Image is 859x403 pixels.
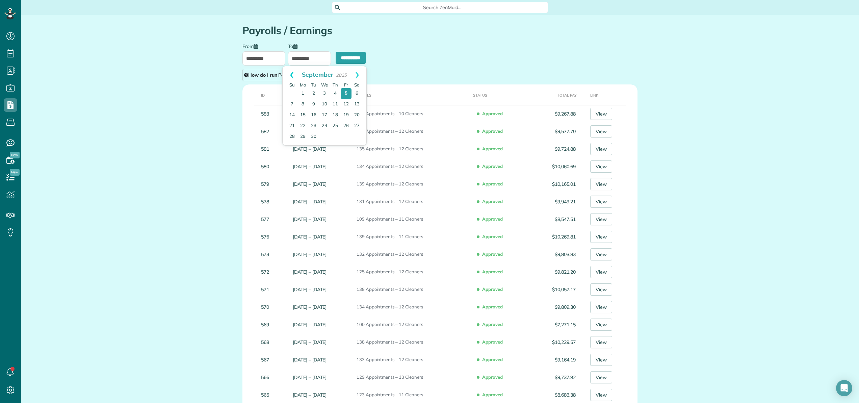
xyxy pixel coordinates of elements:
[293,216,327,222] a: [DATE] – [DATE]
[288,43,301,49] label: To
[293,269,327,275] a: [DATE] – [DATE]
[590,108,612,120] a: View
[297,131,308,142] a: 29
[319,99,330,110] a: 10
[293,163,327,170] a: [DATE] – [DATE]
[352,121,362,131] a: 27
[478,108,505,119] span: Approved
[293,146,327,152] a: [DATE] – [DATE]
[354,298,470,316] td: 134 Appointments – 12 Cleaners
[242,25,637,36] h1: Payrolls / Earnings
[341,88,352,99] a: 5
[242,210,290,228] td: 577
[354,210,470,228] td: 109 Appointments – 11 Cleaners
[308,99,319,110] a: 9
[319,121,330,131] a: 24
[297,88,308,99] a: 1
[531,228,578,246] td: $10,269.81
[341,99,352,110] a: 12
[590,301,612,313] a: View
[531,246,578,263] td: $9,803.83
[242,69,298,81] a: How do I run Payroll?
[836,380,852,396] div: Open Intercom Messenger
[354,175,470,193] td: 139 Appointments – 12 Cleaners
[352,110,362,121] a: 20
[478,231,505,242] span: Approved
[330,121,341,131] a: 25
[242,369,290,386] td: 566
[242,43,261,49] label: From
[478,371,505,383] span: Approved
[478,354,505,365] span: Approved
[478,248,505,260] span: Approved
[293,374,327,380] a: [DATE] – [DATE]
[590,231,612,243] a: View
[242,351,290,369] td: 567
[242,175,290,193] td: 579
[283,66,301,83] a: Prev
[341,121,352,131] a: 26
[531,281,578,298] td: $10,057.17
[242,263,290,281] td: 572
[531,316,578,333] td: $7,271.15
[319,88,330,99] a: 3
[590,248,612,260] a: View
[354,281,470,298] td: 138 Appointments – 12 Cleaners
[10,152,20,158] span: New
[531,84,578,105] th: Total Pay
[336,72,347,78] span: 2025
[590,371,612,383] a: View
[293,339,327,345] a: [DATE] – [DATE]
[308,110,319,121] a: 16
[311,82,316,87] span: Tuesday
[308,131,319,142] a: 30
[478,319,505,330] span: Approved
[330,99,341,110] a: 11
[590,196,612,208] a: View
[287,99,297,110] a: 7
[354,82,360,87] span: Saturday
[308,88,319,99] a: 2
[293,304,327,310] a: [DATE] – [DATE]
[293,286,327,293] a: [DATE] – [DATE]
[531,105,578,123] td: $9,267.88
[478,266,505,277] span: Approved
[242,281,290,298] td: 571
[352,88,362,99] a: 6
[478,125,505,137] span: Approved
[354,105,470,123] td: 124 Appointments – 10 Cleaners
[354,123,470,140] td: 129 Appointments – 12 Cleaners
[341,110,352,121] a: 19
[478,178,505,190] span: Approved
[242,123,290,140] td: 582
[590,266,612,278] a: View
[348,66,366,83] a: Next
[478,160,505,172] span: Approved
[297,121,308,131] a: 22
[590,178,612,190] a: View
[478,389,505,400] span: Approved
[300,82,306,87] span: Monday
[590,354,612,366] a: View
[354,158,470,175] td: 134 Appointments – 12 Cleaners
[354,84,470,105] th: Details
[242,140,290,158] td: 581
[330,110,341,121] a: 18
[308,121,319,131] a: 23
[590,160,612,173] a: View
[590,125,612,137] a: View
[293,392,327,398] a: [DATE] – [DATE]
[293,199,327,205] a: [DATE] – [DATE]
[242,193,290,210] td: 578
[578,84,637,105] th: Link
[297,110,308,121] a: 15
[354,369,470,386] td: 129 Appointments – 13 Cleaners
[531,351,578,369] td: $9,164.19
[531,369,578,386] td: $9,737.92
[354,140,470,158] td: 135 Appointments – 12 Cleaners
[590,319,612,331] a: View
[242,105,290,123] td: 583
[478,283,505,295] span: Approved
[297,99,308,110] a: 8
[242,228,290,246] td: 576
